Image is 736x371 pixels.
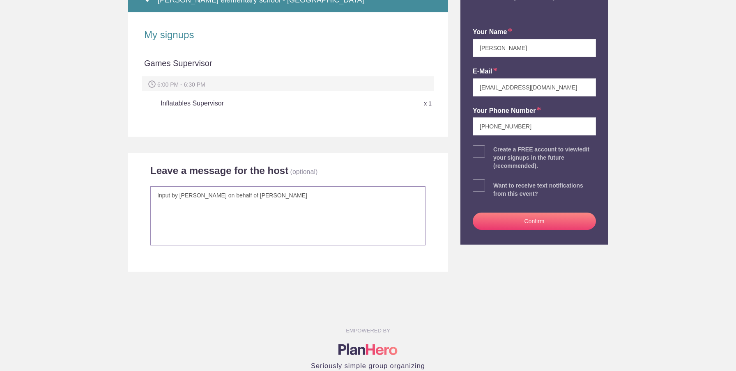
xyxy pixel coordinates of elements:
[148,80,156,88] img: Spot time
[346,327,390,334] small: EMPOWERED BY
[473,78,596,96] input: e.g. julie@gmail.com
[473,27,512,37] label: your name
[290,168,318,175] p: (optional)
[338,344,398,355] img: Logo main planhero
[144,29,432,41] h2: My signups
[78,361,658,371] h4: Seriously simple group organizing
[493,145,596,170] div: Create a FREE account to view/edit your signups in the future (recommended).
[142,76,434,91] div: 6:00 PM - 6:30 PM
[473,117,596,135] input: e.g. +14155552671
[473,213,596,230] button: Confirm
[493,181,596,198] div: Want to receive text notifications from this event?
[473,39,596,57] input: e.g. Julie Farrell
[161,95,341,112] h5: Inflatables Supervisor
[144,57,432,76] div: Games Supervisor
[473,67,497,76] label: E-mail
[150,165,288,177] h2: Leave a message for the host
[473,106,541,116] label: Your Phone Number
[341,96,432,111] div: x 1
